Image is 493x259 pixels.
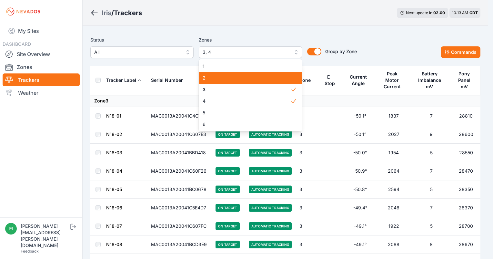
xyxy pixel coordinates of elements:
div: 3, 4 [199,59,302,131]
span: 2 [203,75,290,81]
span: 4 [203,98,290,104]
span: 3 [203,86,290,93]
span: 6 [203,121,290,128]
span: 3, 4 [203,48,289,56]
span: 5 [203,110,290,116]
span: 1 [203,63,290,70]
button: 3, 4 [199,46,302,58]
